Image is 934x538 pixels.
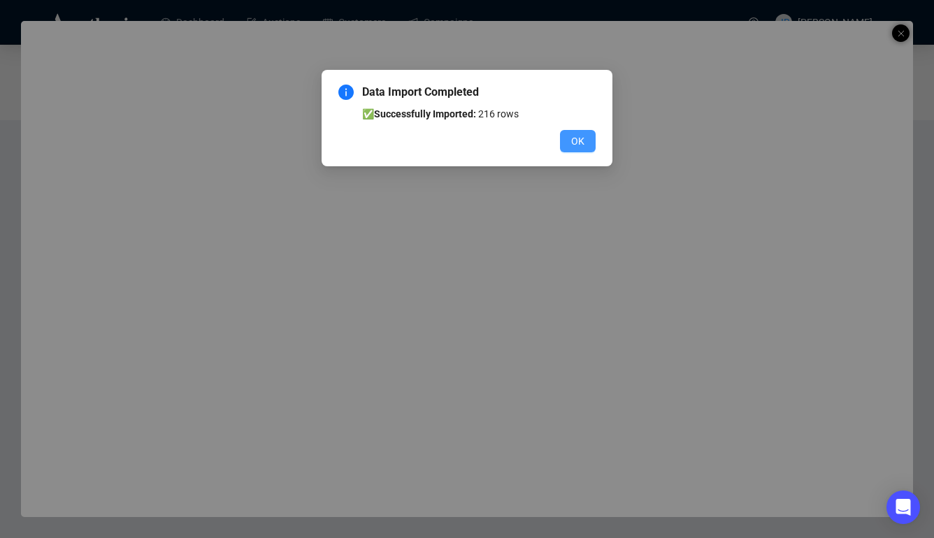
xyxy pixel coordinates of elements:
span: Data Import Completed [362,84,596,101]
button: OK [560,130,596,152]
b: Successfully Imported: [374,108,476,119]
div: Open Intercom Messenger [886,490,920,524]
span: OK [571,133,584,149]
span: info-circle [338,85,354,100]
li: ✅ 216 rows [362,106,596,122]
